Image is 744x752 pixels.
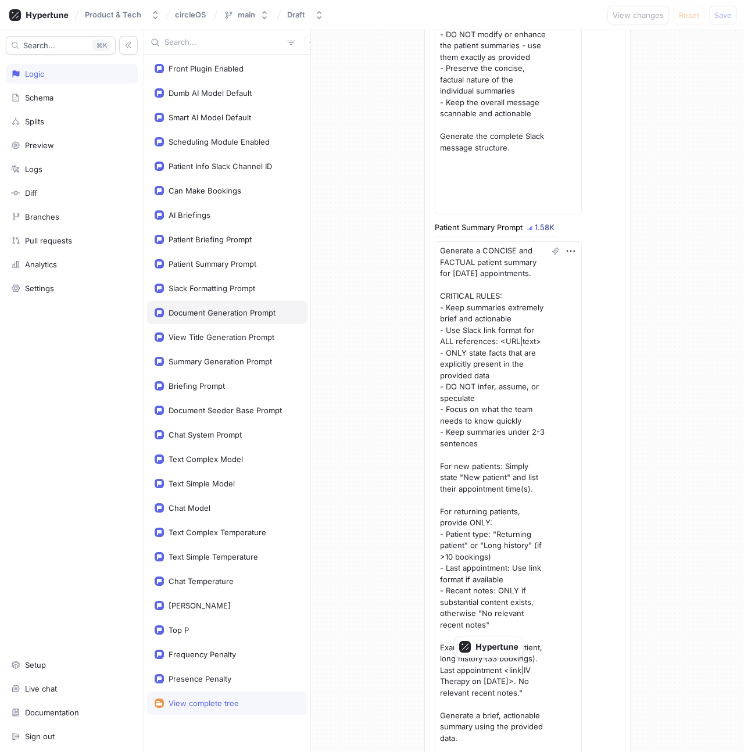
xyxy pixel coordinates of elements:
div: main [238,10,255,20]
div: Frequency Penalty [169,650,236,659]
div: Slack Formatting Prompt [169,284,255,293]
div: Setup [25,660,46,669]
div: Schema [25,93,53,102]
div: 1.58K [535,224,555,231]
div: [PERSON_NAME] [169,601,231,610]
div: Sign out [25,732,55,741]
div: Live chat [25,684,57,693]
div: Logs [25,164,42,174]
button: Draft [282,5,328,24]
a: Documentation [6,703,138,722]
div: Text Simple Model [169,479,235,488]
div: Text Complex Model [169,454,243,464]
span: Save [714,12,732,19]
div: Product & Tech [85,10,141,20]
div: Pull requests [25,236,72,245]
div: Splits [25,117,44,126]
div: View complete tree [169,699,239,708]
div: Presence Penalty [169,674,231,683]
div: Document Generation Prompt [169,308,276,317]
span: View changes [613,12,664,19]
span: Reset [679,12,699,19]
div: Analytics [25,260,57,269]
div: Documentation [25,708,79,717]
div: Draft [287,10,305,20]
button: View changes [607,6,669,24]
button: Save [709,6,737,24]
div: Chat Model [169,503,210,513]
div: Top P [169,625,189,635]
div: Front Plugin Enabled [169,64,244,73]
div: Text Simple Temperature [169,552,258,561]
span: circleOS [175,10,206,19]
div: Briefing Prompt [169,381,225,391]
button: Product & Tech [80,5,164,24]
div: Summary Generation Prompt [169,357,272,366]
div: Patient Summary Prompt [169,259,256,268]
div: Chat Temperature [169,576,234,586]
div: AI Briefings [169,210,210,220]
div: Logic [25,69,44,78]
button: Reset [674,6,704,24]
div: K [92,40,110,51]
div: Dumb AI Model Default [169,88,252,98]
div: Document Seeder Base Prompt [169,406,282,415]
div: Settings [25,284,54,293]
div: Text Complex Temperature [169,528,266,537]
div: Can Make Bookings [169,186,241,195]
div: Patient Briefing Prompt [169,235,252,244]
button: main [219,5,274,24]
span: Search... [23,42,55,49]
div: Chat System Prompt [169,430,242,439]
button: Search...K [6,36,116,55]
div: Diff [25,188,37,198]
div: Preview [25,141,54,150]
div: Branches [25,212,59,221]
input: Search... [164,37,282,48]
div: View Title Generation Prompt [169,332,274,342]
div: Patient Summary Prompt [435,224,523,231]
div: Scheduling Module Enabled [169,137,270,146]
div: Patient Info Slack Channel ID [169,162,272,171]
div: Smart AI Model Default [169,113,251,122]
